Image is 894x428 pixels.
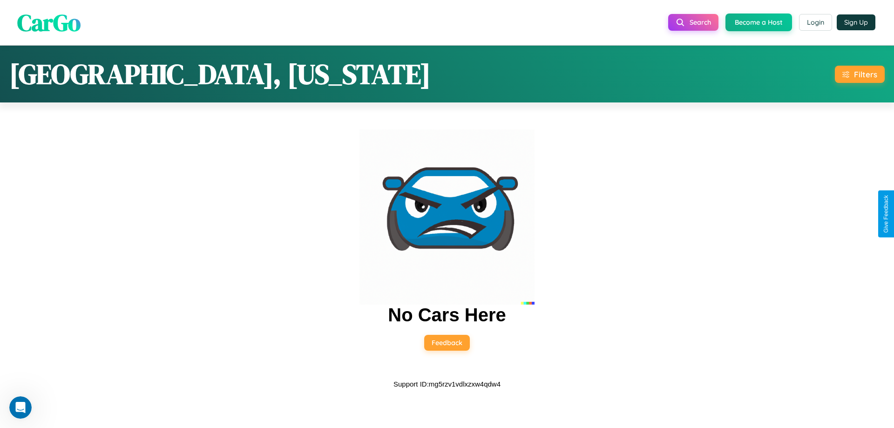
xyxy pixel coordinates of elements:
button: Become a Host [725,14,792,31]
button: Search [668,14,718,31]
iframe: Intercom live chat [9,396,32,419]
p: Support ID: mg5rzv1vdlxzxw4qdw4 [393,378,501,390]
span: CarGo [17,6,81,38]
img: car [359,129,535,305]
h1: [GEOGRAPHIC_DATA], [US_STATE] [9,55,431,93]
button: Sign Up [837,14,875,30]
button: Filters [835,66,885,83]
button: Login [799,14,832,31]
div: Filters [854,69,877,79]
div: Give Feedback [883,195,889,233]
h2: No Cars Here [388,305,506,326]
button: Feedback [424,335,470,351]
span: Search [690,18,711,27]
